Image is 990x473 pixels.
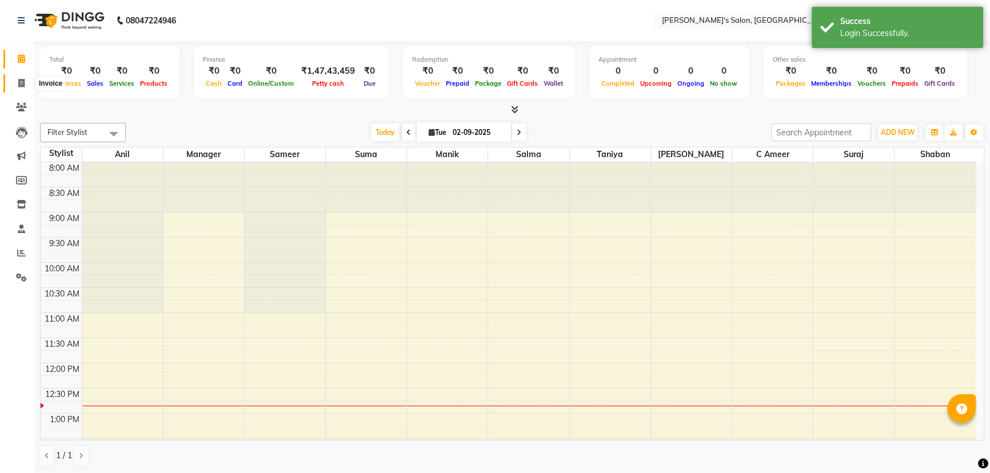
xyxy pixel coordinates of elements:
[707,65,740,78] div: 0
[674,79,707,87] span: Ongoing
[47,127,87,137] span: Filter Stylist
[225,65,245,78] div: ₹0
[47,414,82,426] div: 1:00 PM
[732,147,813,162] span: C Ameer
[426,128,449,137] span: Tue
[360,65,380,78] div: ₹0
[674,65,707,78] div: 0
[889,79,921,87] span: Prepaids
[504,65,541,78] div: ₹0
[297,65,360,78] div: ₹1,47,43,459
[889,65,921,78] div: ₹0
[813,147,894,162] span: Suraj
[245,65,297,78] div: ₹0
[808,79,855,87] span: Memberships
[895,147,976,162] span: Shaban
[541,79,566,87] span: Wallet
[449,124,506,141] input: 2025-09-02
[855,65,889,78] div: ₹0
[488,147,569,162] span: Salma
[43,363,82,375] div: 12:00 PM
[49,55,170,65] div: Total
[84,65,106,78] div: ₹0
[47,439,82,451] div: 1:30 PM
[245,79,297,87] span: Online/Custom
[637,65,674,78] div: 0
[203,79,225,87] span: Cash
[443,65,472,78] div: ₹0
[808,65,855,78] div: ₹0
[42,263,82,275] div: 10:00 AM
[137,65,170,78] div: ₹0
[541,65,566,78] div: ₹0
[651,147,732,162] span: [PERSON_NAME]
[29,5,107,37] img: logo
[855,79,889,87] span: Vouchers
[598,79,637,87] span: Completed
[203,55,380,65] div: Finance
[245,147,325,162] span: Sameer
[878,125,917,141] button: ADD NEW
[42,313,82,325] div: 11:00 AM
[472,79,504,87] span: Package
[106,79,137,87] span: Services
[881,128,915,137] span: ADD NEW
[47,187,82,199] div: 8:30 AM
[106,65,137,78] div: ₹0
[371,123,400,141] span: Today
[472,65,504,78] div: ₹0
[407,147,488,162] span: manik
[443,79,472,87] span: Prepaid
[36,77,65,90] div: Invoice
[137,79,170,87] span: Products
[225,79,245,87] span: Card
[47,213,82,225] div: 9:00 AM
[598,55,740,65] div: Appointment
[203,65,225,78] div: ₹0
[773,55,958,65] div: Other sales
[163,147,244,162] span: Manager
[637,79,674,87] span: Upcoming
[42,338,82,350] div: 11:30 AM
[707,79,740,87] span: No show
[84,79,106,87] span: Sales
[326,147,406,162] span: Suma
[42,288,82,300] div: 10:30 AM
[82,147,163,162] span: Anil
[49,65,84,78] div: ₹0
[840,27,975,39] div: Login Successfully.
[773,79,808,87] span: Packages
[47,162,82,174] div: 8:00 AM
[598,65,637,78] div: 0
[773,65,808,78] div: ₹0
[921,65,958,78] div: ₹0
[570,147,650,162] span: Taniya
[840,15,975,27] div: Success
[47,238,82,250] div: 9:30 AM
[43,388,82,400] div: 12:30 PM
[504,79,541,87] span: Gift Cards
[412,65,443,78] div: ₹0
[412,55,566,65] div: Redemption
[921,79,958,87] span: Gift Cards
[56,450,72,462] span: 1 / 1
[126,5,176,37] b: 08047224946
[361,79,378,87] span: Due
[41,147,82,159] div: Stylist
[771,123,871,141] input: Search Appointment
[309,79,347,87] span: Petty cash
[412,79,443,87] span: Voucher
